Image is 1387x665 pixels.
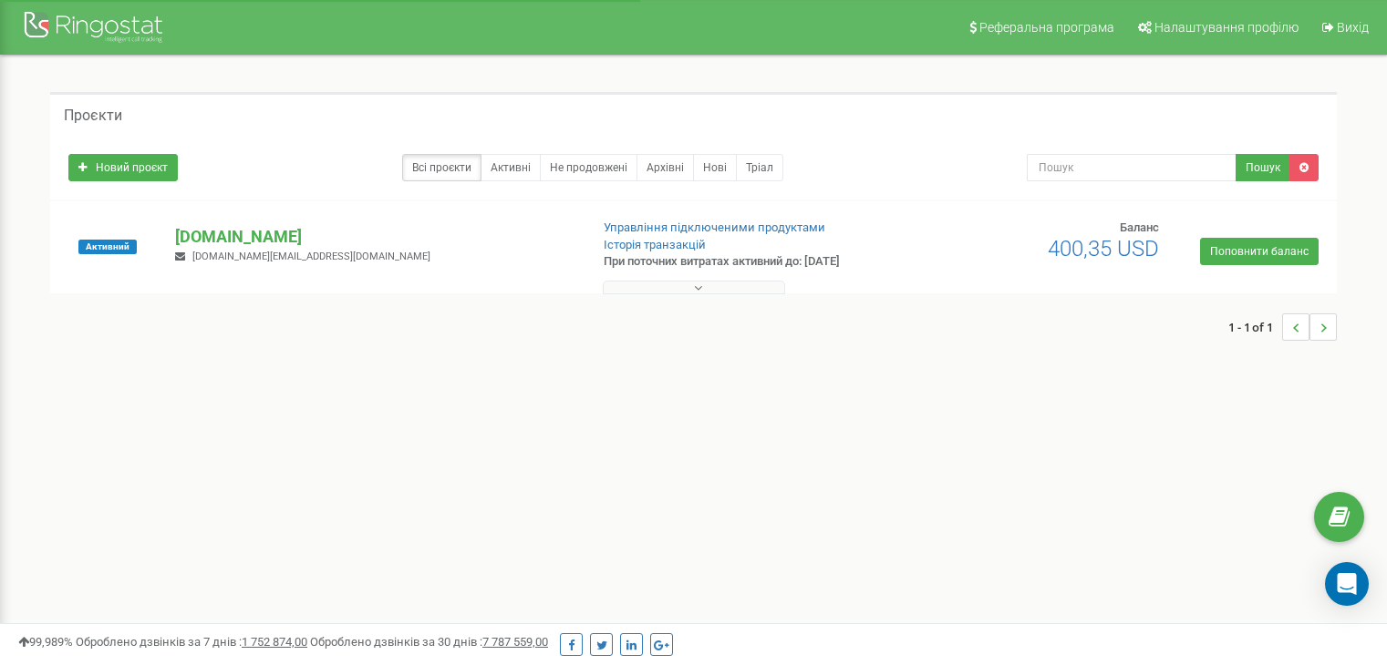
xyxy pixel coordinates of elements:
a: Не продовжені [540,154,637,181]
a: Історія транзакцій [604,238,706,251]
div: Open Intercom Messenger [1325,562,1369,606]
a: Архівні [637,154,694,181]
span: Баланс [1120,220,1159,234]
span: 1 - 1 of 1 [1228,313,1282,341]
a: Нові [693,154,737,181]
span: [DOMAIN_NAME][EMAIL_ADDRESS][DOMAIN_NAME] [192,251,430,262]
h5: Проєкти [64,107,122,124]
span: Реферальна програма [979,20,1114,35]
span: 400,35 USD [1048,236,1159,261]
button: Пошук [1236,154,1290,181]
a: Поповнити баланс [1200,238,1319,265]
a: Управління підключеними продуктами [604,220,825,234]
span: Вихід [1337,20,1369,35]
span: Активний [78,240,137,254]
a: Активні [481,154,541,181]
a: Всі проєкти [402,154,481,181]
u: 1 752 874,00 [242,635,307,649]
span: Оброблено дзвінків за 7 днів : [76,635,307,649]
nav: ... [1228,295,1337,359]
p: [DOMAIN_NAME] [175,225,574,249]
u: 7 787 559,00 [482,635,548,649]
input: Пошук [1027,154,1237,181]
span: Налаштування профілю [1154,20,1299,35]
span: Оброблено дзвінків за 30 днів : [310,635,548,649]
p: При поточних витратах активний до: [DATE] [604,253,895,271]
a: Новий проєкт [68,154,178,181]
a: Тріал [736,154,783,181]
span: 99,989% [18,635,73,649]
